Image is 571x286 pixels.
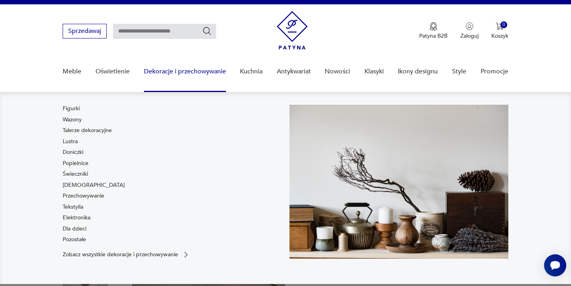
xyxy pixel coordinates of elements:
a: Promocje [481,56,508,87]
button: Sprzedawaj [63,24,107,38]
p: Koszyk [491,32,508,40]
a: [DEMOGRAPHIC_DATA] [63,181,125,189]
div: 0 [500,21,507,28]
a: Talerze dekoracyjne [63,127,112,134]
a: Wazony [63,116,82,124]
a: Lustra [63,138,78,146]
img: Ikona koszyka [496,22,504,30]
a: Kuchnia [240,56,263,87]
a: Sprzedawaj [63,29,107,35]
a: Klasyki [364,56,384,87]
img: Ikonka użytkownika [466,22,473,30]
a: Pozostałe [63,236,86,244]
iframe: Smartsupp widget button [544,254,566,276]
a: Style [452,56,466,87]
button: Patyna B2B [419,22,448,40]
a: Popielnice [63,159,88,167]
a: Zobacz wszystkie dekoracje i przechowywanie [63,251,190,259]
button: Zaloguj [460,22,479,40]
p: Zobacz wszystkie dekoracje i przechowywanie [63,252,178,257]
p: Patyna B2B [419,32,448,40]
a: Doniczki [63,148,83,156]
a: Antykwariat [277,56,311,87]
p: Zaloguj [460,32,479,40]
img: Ikona medalu [429,22,437,31]
button: 0Koszyk [491,22,508,40]
a: Meble [63,56,81,87]
img: Patyna - sklep z meblami i dekoracjami vintage [277,11,308,50]
button: Szukaj [202,26,212,36]
a: Ikona medaluPatyna B2B [419,22,448,40]
a: Dla dzieci [63,225,86,233]
a: Tekstylia [63,203,83,211]
a: Przechowywanie [63,192,104,200]
a: Nowości [325,56,350,87]
a: Dekoracje i przechowywanie [144,56,226,87]
a: Świeczniki [63,170,88,178]
a: Ikony designu [398,56,438,87]
a: Figurki [63,105,80,113]
img: cfa44e985ea346226f89ee8969f25989.jpg [289,105,508,259]
a: Elektronika [63,214,90,222]
a: Oświetlenie [96,56,130,87]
